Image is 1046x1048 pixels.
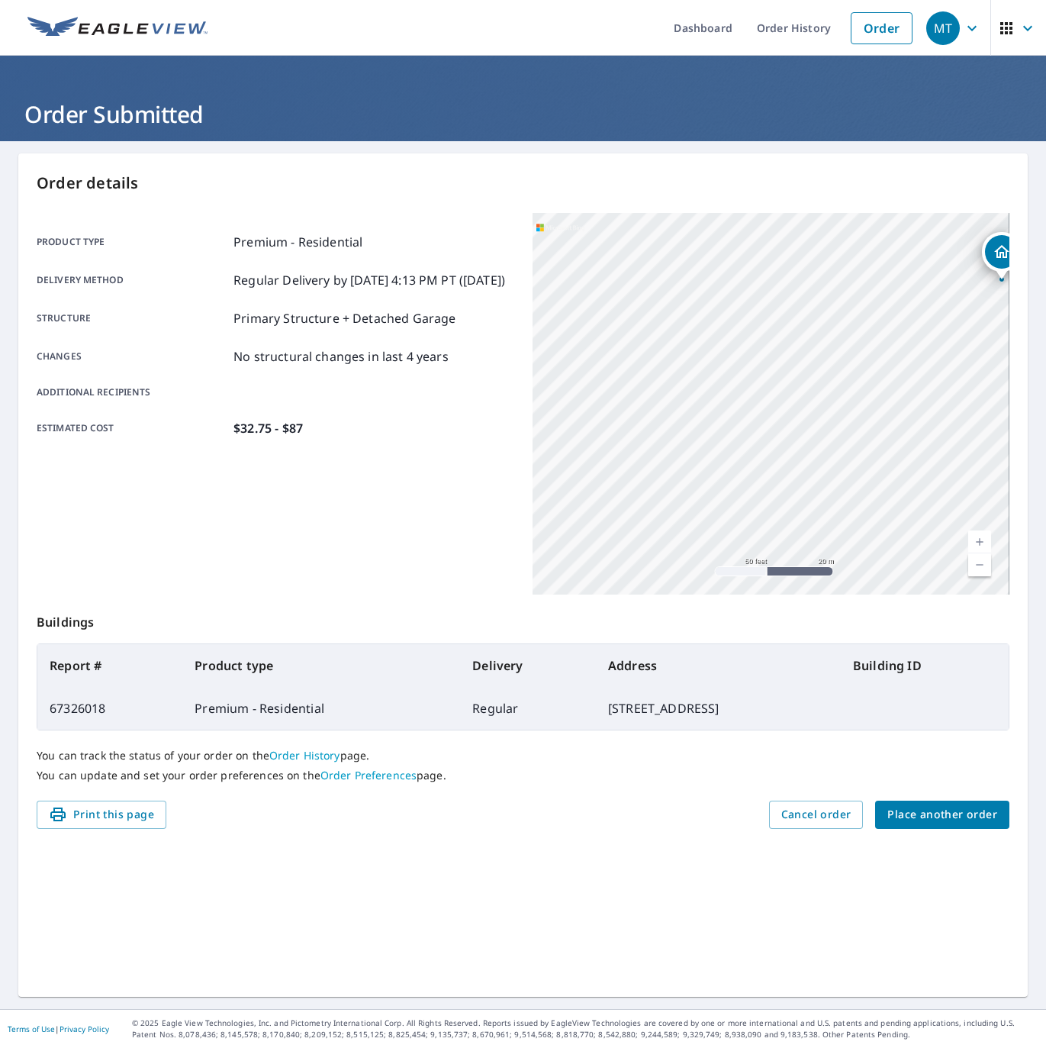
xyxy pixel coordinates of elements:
td: Premium - Residential [182,687,460,730]
p: Buildings [37,595,1009,643]
span: Print this page [49,805,154,824]
th: Delivery [460,644,596,687]
span: Cancel order [781,805,851,824]
p: Structure [37,309,227,327]
p: Regular Delivery by [DATE] 4:13 PM PT ([DATE]) [233,271,505,289]
th: Address [596,644,841,687]
a: Current Level 19, Zoom In [968,530,991,553]
p: You can track the status of your order on the page. [37,749,1009,763]
th: Building ID [841,644,1009,687]
a: Order [851,12,912,44]
td: [STREET_ADDRESS] [596,687,841,730]
p: Product type [37,233,227,251]
button: Print this page [37,801,166,829]
p: | [8,1024,109,1033]
td: Regular [460,687,596,730]
p: Premium - Residential [233,233,362,251]
td: 67326018 [37,687,182,730]
a: Terms of Use [8,1024,55,1034]
p: $32.75 - $87 [233,419,303,437]
p: © 2025 Eagle View Technologies, Inc. and Pictometry International Corp. All Rights Reserved. Repo... [132,1017,1038,1040]
th: Report # [37,644,182,687]
button: Place another order [875,801,1009,829]
h1: Order Submitted [18,98,1028,130]
th: Product type [182,644,460,687]
a: Order History [269,748,340,763]
div: MT [926,11,960,45]
a: Current Level 19, Zoom Out [968,553,991,576]
p: Additional recipients [37,385,227,399]
div: Dropped pin, building 1, Residential property, 61 Iron Mask Rd Breckenridge, CO 80424 [982,232,1022,279]
p: Changes [37,347,227,366]
button: Cancel order [769,801,864,829]
p: Primary Structure + Detached Garage [233,309,455,327]
img: EV Logo [27,17,208,40]
a: Order Preferences [320,768,417,782]
p: Order details [37,172,1009,195]
p: You can update and set your order preferences on the page. [37,769,1009,782]
span: Place another order [887,805,997,824]
p: Estimated cost [37,419,227,437]
p: Delivery method [37,271,227,289]
a: Privacy Policy [60,1024,109,1034]
p: No structural changes in last 4 years [233,347,449,366]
